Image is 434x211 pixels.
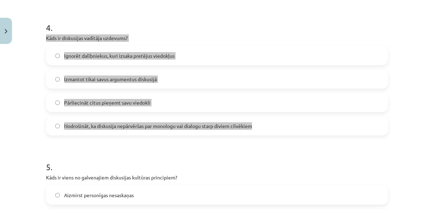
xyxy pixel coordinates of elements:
input: Ignorēt dalībniekus, kuri izsaka pretējus viedokļus [55,54,60,58]
input: Izmantot tikai savus argumentus diskusijā [55,77,60,82]
input: Nodrošināt, ka diskusija nepārvēršas par monologu vai dialogu starp diviem cilvēkiem [55,124,60,128]
h1: 5 . [46,150,388,172]
input: Aizmirst personīgas nesaskaņas [55,193,60,198]
span: Pārliecināt citus pieņemt savu viedokli [64,99,150,106]
p: Kāds ir viens no galvenajiem diskusijas kultūras principiem? [46,174,388,181]
span: Aizmirst personīgas nesaskaņas [64,191,134,199]
input: Pārliecināt citus pieņemt savu viedokli [55,100,60,105]
span: Ignorēt dalībniekus, kuri izsaka pretējus viedokļus [64,52,175,60]
span: Izmantot tikai savus argumentus diskusijā [64,76,157,83]
p: Kāds ir diskusijas vadītāja uzdevums? [46,34,388,42]
img: icon-close-lesson-0947bae3869378f0d4975bcd49f059093ad1ed9edebbc8119c70593378902aed.svg [5,29,7,34]
span: Nodrošināt, ka diskusija nepārvēršas par monologu vai dialogu starp diviem cilvēkiem [64,122,252,130]
h1: 4 . [46,10,388,32]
